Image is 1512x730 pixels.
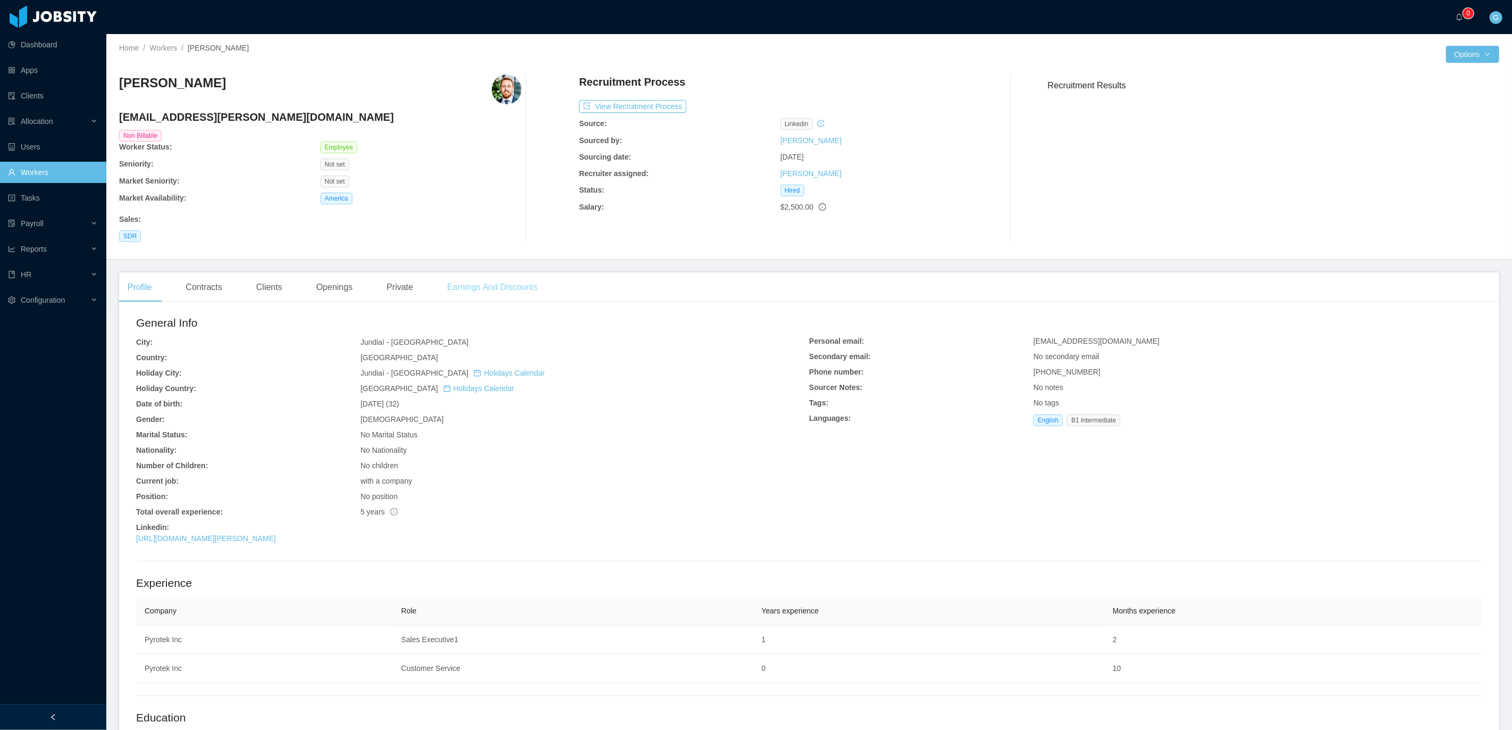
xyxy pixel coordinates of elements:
b: Sourcer Notes: [809,383,862,392]
a: icon: calendarHolidays Calendar [474,369,544,377]
span: HR [21,270,31,279]
b: Marital Status: [136,430,187,439]
b: Market Availability: [119,194,187,202]
div: Profile [119,272,160,302]
span: / [181,44,183,52]
span: Not set [321,176,349,187]
td: Customer Service [393,654,753,683]
h2: Education [136,709,1482,726]
span: SDR [119,230,141,242]
div: No tags [1034,397,1482,409]
div: Private [378,272,422,302]
div: Clients [248,272,291,302]
a: icon: robotUsers [8,136,98,157]
span: Jundiaí - [GEOGRAPHIC_DATA] [360,369,545,377]
span: No position [360,492,398,501]
i: icon: bell [1456,13,1463,21]
span: No Marital Status [360,430,417,439]
b: Holiday Country: [136,384,196,393]
span: G [1493,11,1499,24]
span: B1 intermediate [1067,414,1120,426]
span: linkedin [780,118,813,130]
span: Years experience [761,607,819,615]
span: Jundiaí - [GEOGRAPHIC_DATA] [360,338,468,346]
b: Holiday City: [136,369,182,377]
td: 10 [1104,654,1482,683]
b: Personal email: [809,337,864,345]
span: 5 years [360,508,398,516]
a: Home [119,44,139,52]
b: Languages: [809,414,851,422]
span: Allocation [21,117,53,126]
h2: Experience [136,575,1482,592]
b: Status: [579,186,604,194]
a: icon: auditClients [8,85,98,106]
span: $2,500.00 [780,203,813,211]
span: [DATE] (32) [360,400,399,408]
td: 1 [753,626,1104,654]
span: with a company [360,477,412,485]
span: English [1034,414,1063,426]
b: Recruiter assigned: [579,169,649,178]
b: Sales : [119,215,141,223]
a: icon: appstoreApps [8,60,98,81]
b: Date of birth: [136,400,182,408]
b: Source: [579,119,607,128]
b: Seniority: [119,160,154,168]
b: Tags: [809,399,828,407]
div: Openings [308,272,362,302]
span: [DEMOGRAPHIC_DATA] [360,415,444,424]
b: Country: [136,353,167,362]
span: info-circle [390,508,398,516]
div: Contracts [177,272,230,302]
h2: General Info [136,314,809,331]
span: Role [401,607,417,615]
span: Payroll [21,219,44,228]
span: [PERSON_NAME] [188,44,249,52]
span: [GEOGRAPHIC_DATA] [360,384,514,393]
span: No Nationality [360,446,407,454]
span: America [321,193,352,204]
span: [GEOGRAPHIC_DATA] [360,353,438,362]
h3: [PERSON_NAME] [119,74,226,92]
span: Months experience [1113,607,1175,615]
i: icon: file-protect [8,220,15,227]
a: icon: exportView Recruitment Process [579,102,686,111]
h4: [EMAIL_ADDRESS][PERSON_NAME][DOMAIN_NAME] [119,110,522,125]
td: Sales Executive1 [393,626,753,654]
h3: Recruitment Results [1048,79,1499,92]
b: Worker Status: [119,143,172,151]
b: Salary: [579,203,604,211]
h4: Recruitment Process [579,74,685,89]
b: Phone number: [809,368,864,376]
a: [URL][DOMAIN_NAME][PERSON_NAME] [136,534,276,543]
td: Pyrotek Inc [136,626,393,654]
i: icon: book [8,271,15,278]
a: icon: calendarHolidays Calendar [443,384,514,393]
button: icon: exportView Recruitment Process [579,100,686,113]
sup: 0 [1463,8,1474,19]
a: [PERSON_NAME] [780,169,842,178]
b: Sourcing date: [579,153,631,161]
td: 2 [1104,626,1482,654]
i: icon: calendar [474,369,481,377]
b: Linkedin: [136,523,169,532]
button: Optionsicon: down [1446,46,1499,63]
span: No notes [1034,383,1063,392]
a: icon: profileTasks [8,187,98,209]
b: Current job: [136,477,179,485]
i: icon: calendar [443,385,451,392]
span: / [143,44,145,52]
td: Pyrotek Inc [136,654,393,683]
span: Configuration [21,296,65,304]
span: [PHONE_NUMBER] [1034,368,1101,376]
img: cdf9a656-01bc-4dc0-8be5-9f7c0e75af08.jpeg [492,74,522,104]
i: icon: history [817,120,825,127]
a: [PERSON_NAME] [780,136,842,145]
a: icon: userWorkers [8,162,98,183]
span: [DATE] [780,153,804,161]
b: Position: [136,492,168,501]
td: 0 [753,654,1104,683]
i: icon: setting [8,296,15,304]
span: info-circle [819,203,826,211]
